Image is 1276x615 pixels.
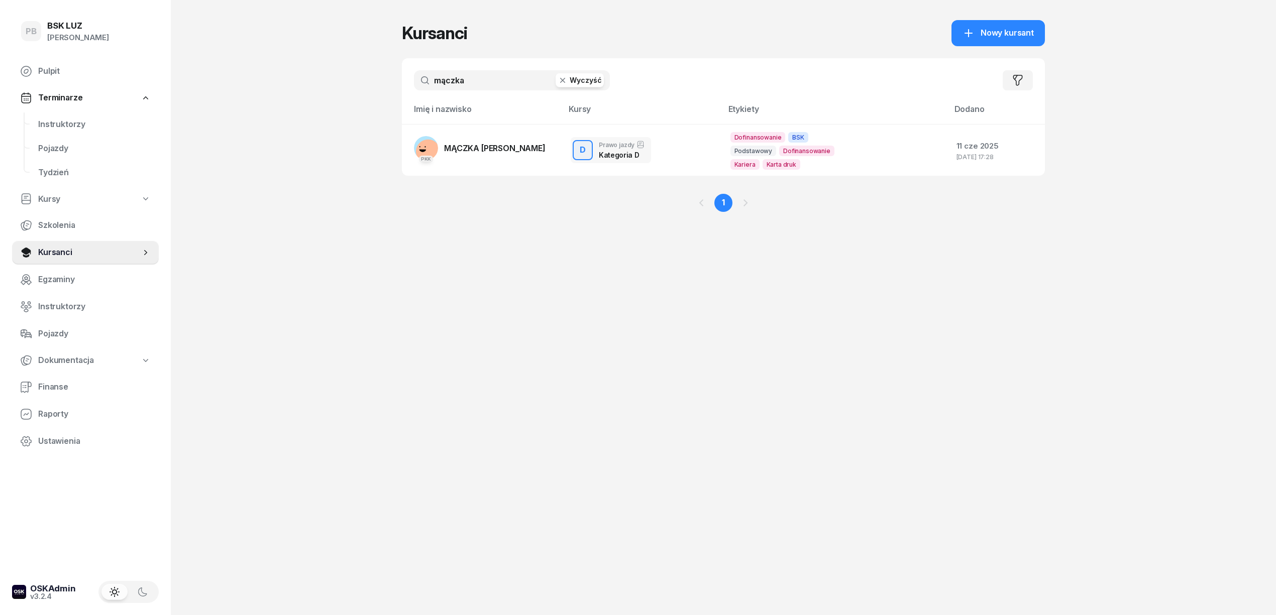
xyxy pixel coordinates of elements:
[12,322,159,346] a: Pojazdy
[38,273,151,286] span: Egzaminy
[12,585,26,599] img: logo-xs-dark@2x.png
[38,193,60,206] span: Kursy
[26,27,37,36] span: PB
[599,141,645,149] div: Prawo jazdy
[38,327,151,340] span: Pojazdy
[38,142,151,155] span: Pojazdy
[763,159,800,170] span: Karta druk
[38,166,151,179] span: Tydzień
[730,146,776,156] span: Podstawowy
[948,102,1045,124] th: Dodano
[956,140,1037,153] div: 11 cze 2025
[414,136,546,160] a: PKKMĄCZKA [PERSON_NAME]
[402,102,563,124] th: Imię i nazwisko
[30,593,76,600] div: v3.2.4
[402,24,467,42] h1: Kursanci
[12,349,159,372] a: Dokumentacja
[779,146,834,156] span: Dofinansowanie
[30,112,159,137] a: Instruktorzy
[951,20,1045,46] a: Nowy kursant
[38,118,151,131] span: Instruktorzy
[12,295,159,319] a: Instruktorzy
[563,102,722,124] th: Kursy
[38,300,151,313] span: Instruktorzy
[444,143,546,153] span: MĄCZKA [PERSON_NAME]
[12,429,159,453] a: Ustawienia
[576,142,590,159] div: D
[38,381,151,394] span: Finanse
[788,132,808,143] span: BSK
[38,408,151,421] span: Raporty
[981,27,1034,40] span: Nowy kursant
[556,73,604,87] button: Wyczyść
[38,435,151,448] span: Ustawienia
[12,375,159,399] a: Finanse
[30,161,159,185] a: Tydzień
[30,584,76,593] div: OSKAdmin
[599,151,645,159] div: Kategoria D
[12,59,159,83] a: Pulpit
[956,154,1037,160] div: [DATE] 17:28
[12,240,159,265] a: Kursanci
[12,188,159,211] a: Kursy
[38,65,151,78] span: Pulpit
[12,213,159,237] a: Szkolenia
[573,140,593,160] button: D
[12,86,159,109] a: Terminarze
[12,268,159,292] a: Egzaminy
[714,194,732,212] a: 1
[38,246,141,259] span: Kursanci
[30,137,159,161] a: Pojazdy
[730,132,786,143] span: Dofinansowanie
[47,31,109,44] div: [PERSON_NAME]
[722,102,948,124] th: Etykiety
[12,402,159,426] a: Raporty
[38,219,151,232] span: Szkolenia
[38,354,94,367] span: Dokumentacja
[38,91,82,104] span: Terminarze
[414,70,610,90] input: Szukaj
[47,22,109,30] div: BSK LUZ
[730,159,760,170] span: Kariera
[419,156,434,162] div: PKK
